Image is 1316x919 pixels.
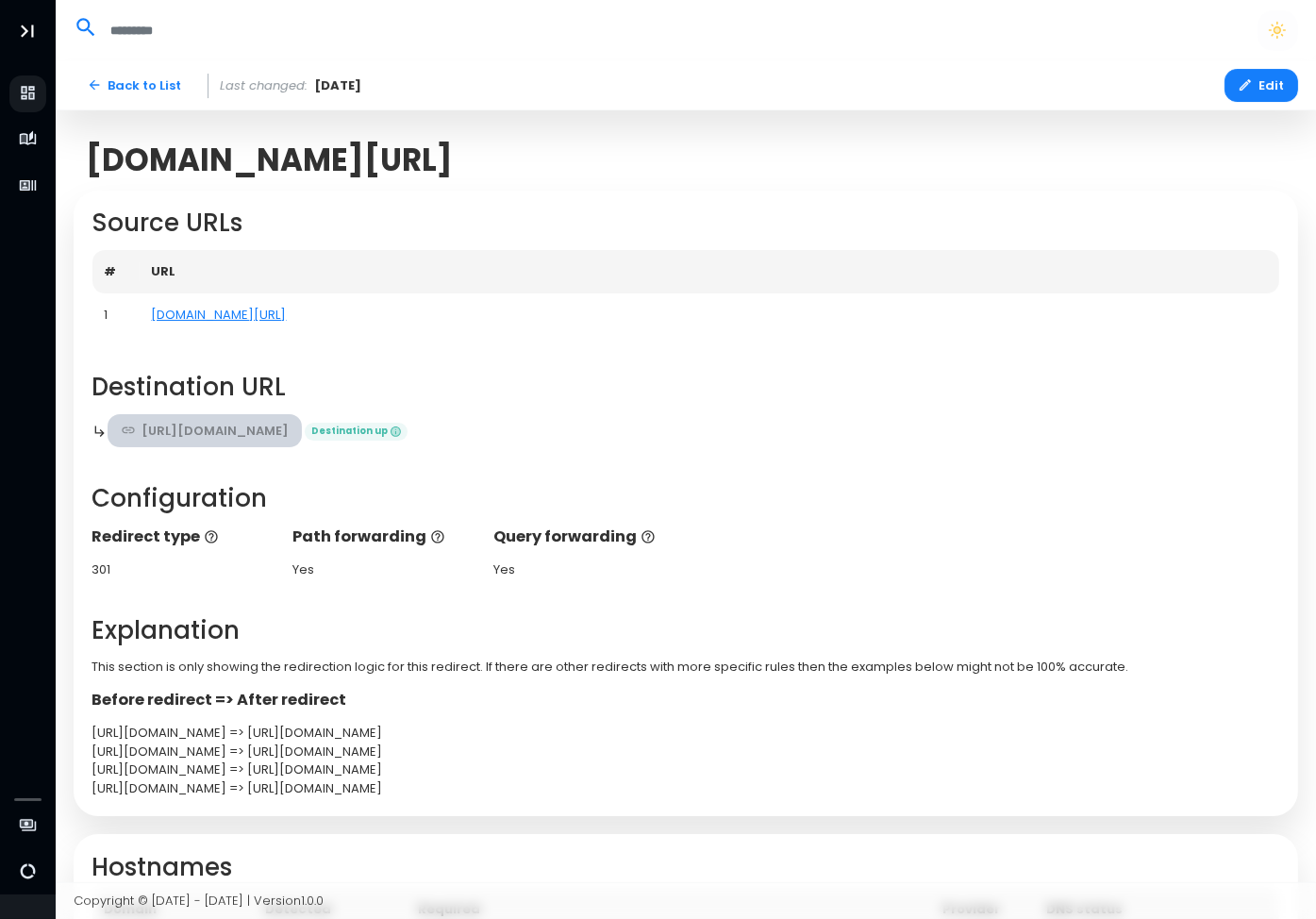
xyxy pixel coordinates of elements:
[221,76,308,95] span: Last changed:
[74,69,195,102] a: Back to List
[152,306,287,324] a: [DOMAIN_NAME][URL]
[74,892,324,910] span: Copyright © [DATE] - [DATE] | Version 1.0.0
[105,306,127,325] div: 1
[293,526,476,548] p: Path forwarding
[1224,69,1298,102] button: Edit
[92,209,1280,238] h2: Source URLs
[92,658,1280,677] p: This section is only showing the redirection logic for this redirect. If there are other redirect...
[92,484,1280,513] h2: Configuration
[92,760,1280,779] div: [URL][DOMAIN_NAME] => [URL][DOMAIN_NAME]
[314,76,361,95] span: [DATE]
[140,250,1280,293] th: URL
[92,250,140,293] th: #
[92,689,1280,711] p: Before redirect => After redirect
[92,560,275,579] div: 301
[92,373,1280,402] h2: Destination URL
[9,13,45,49] button: Toggle Aside
[305,423,408,442] span: Destination up
[86,142,453,178] span: [DOMAIN_NAME][URL]
[92,526,275,548] p: Redirect type
[92,743,1280,761] div: [URL][DOMAIN_NAME] => [URL][DOMAIN_NAME]
[108,414,303,447] a: [URL][DOMAIN_NAME]
[293,560,476,579] div: Yes
[92,616,1280,645] h2: Explanation
[92,779,1280,798] div: [URL][DOMAIN_NAME] => [URL][DOMAIN_NAME]
[494,526,677,548] p: Query forwarding
[92,724,1280,743] div: [URL][DOMAIN_NAME] => [URL][DOMAIN_NAME]
[494,560,677,579] div: Yes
